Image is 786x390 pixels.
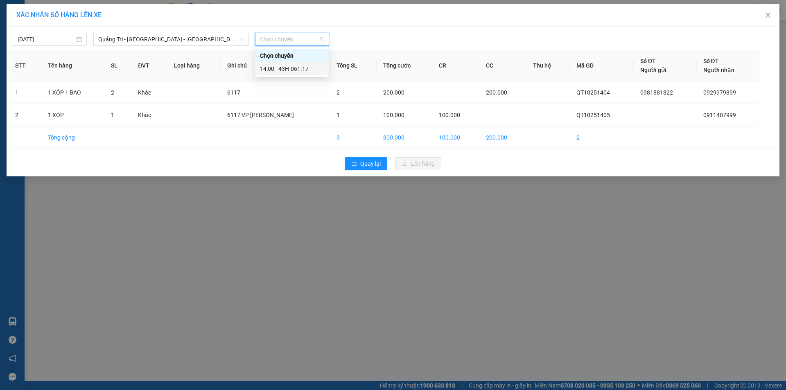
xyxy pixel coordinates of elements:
[98,33,244,45] span: Quảng Trị - Bình Dương - Bình Phước
[486,89,507,96] span: 200.000
[337,112,340,118] span: 1
[526,50,570,81] th: Thu hộ
[377,126,432,149] td: 300.000
[7,8,20,16] span: Gửi:
[41,50,105,81] th: Tên hàng
[41,104,105,126] td: 1 XÓP
[576,89,610,96] span: QT10251404
[6,43,74,53] div: 200.000
[78,7,136,27] div: VP An Sương
[7,27,72,38] div: 0948455131
[377,50,432,81] th: Tổng cước
[360,159,381,168] span: Quay lại
[570,126,634,149] td: 2
[345,157,387,170] button: rollbackQuay lại
[260,64,324,73] div: 14:00 - 43H-061.17
[18,35,75,44] input: 12/10/2025
[9,104,41,126] td: 2
[78,8,98,16] span: Nhận:
[479,50,526,81] th: CC
[9,81,41,104] td: 1
[351,161,357,167] span: rollback
[7,7,72,27] div: VP 330 [PERSON_NAME]
[432,126,479,149] td: 100.000
[239,37,244,42] span: down
[16,11,102,19] span: XÁC NHẬN SỐ HÀNG LÊN XE
[337,89,340,96] span: 2
[260,33,324,45] span: Chọn chuyến
[383,89,404,96] span: 200.000
[131,81,167,104] td: Khác
[330,126,377,149] td: 3
[703,89,736,96] span: 0929979899
[703,58,719,64] span: Số ĐT
[432,50,479,81] th: CR
[765,12,771,18] span: close
[439,112,460,118] span: 100.000
[383,112,404,118] span: 100.000
[104,50,131,81] th: SL
[395,157,441,170] button: uploadLên hàng
[167,50,221,81] th: Loại hàng
[576,112,610,118] span: QT10251405
[570,50,634,81] th: Mã GD
[41,81,105,104] td: 1 XỐP 1 BAO
[221,50,330,81] th: Ghi chú
[111,89,114,96] span: 2
[479,126,526,149] td: 200.000
[78,27,136,38] div: 0977930630
[111,112,114,118] span: 1
[6,44,19,52] span: CR :
[640,58,656,64] span: Số ĐT
[703,112,736,118] span: 0911407999
[227,112,294,118] span: 6117 VP [PERSON_NAME]
[227,89,240,96] span: 6117
[640,89,673,96] span: 0981881822
[640,67,666,73] span: Người gửi
[108,57,119,68] span: SL
[131,50,167,81] th: ĐVT
[131,104,167,126] td: Khác
[255,49,329,62] div: Chọn chuyến
[757,4,779,27] button: Close
[703,67,734,73] span: Người nhận
[330,50,377,81] th: Tổng SL
[9,50,41,81] th: STT
[41,126,105,149] td: Tổng cộng
[260,51,324,60] div: Chọn chuyến
[7,58,136,68] div: Tên hàng: 1 KIỆN GIẤY ( : 1 )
